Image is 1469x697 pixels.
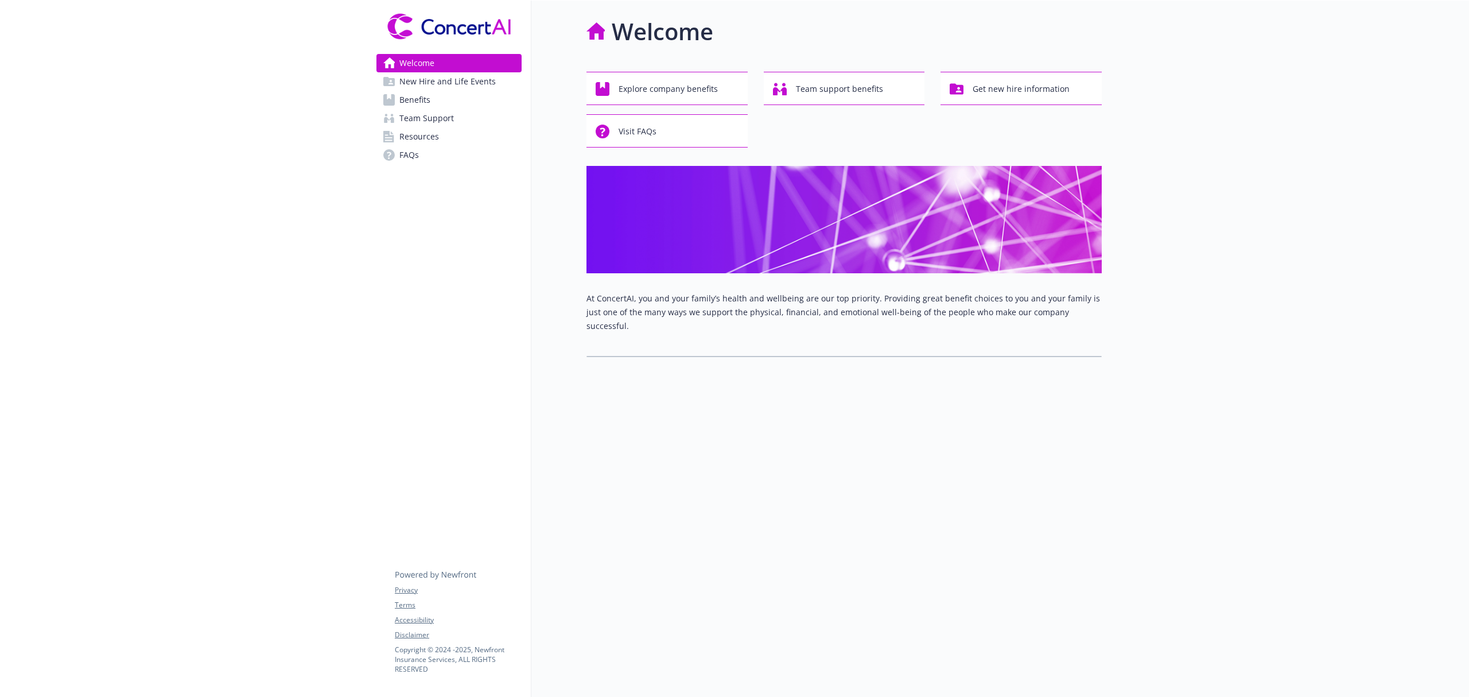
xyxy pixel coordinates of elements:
[399,109,454,127] span: Team Support
[973,78,1070,100] span: Get new hire information
[399,127,439,146] span: Resources
[586,114,748,148] button: Visit FAQs
[399,54,434,72] span: Welcome
[395,585,521,595] a: Privacy
[941,72,1102,105] button: Get new hire information
[395,600,521,610] a: Terms
[376,146,522,164] a: FAQs
[395,645,521,674] p: Copyright © 2024 - 2025 , Newfront Insurance Services, ALL RIGHTS RESERVED
[376,72,522,91] a: New Hire and Life Events
[395,615,521,625] a: Accessibility
[399,72,496,91] span: New Hire and Life Events
[619,78,718,100] span: Explore company benefits
[376,91,522,109] a: Benefits
[399,146,419,164] span: FAQs
[619,121,656,142] span: Visit FAQs
[586,166,1102,273] img: overview page banner
[376,127,522,146] a: Resources
[376,109,522,127] a: Team Support
[764,72,925,105] button: Team support benefits
[376,54,522,72] a: Welcome
[586,292,1102,333] p: At ConcertAI, you and your family’s health and wellbeing are our top priority. Providing great be...
[796,78,883,100] span: Team support benefits
[395,630,521,640] a: Disclaimer
[612,14,713,49] h1: Welcome
[399,91,430,109] span: Benefits
[586,72,748,105] button: Explore company benefits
